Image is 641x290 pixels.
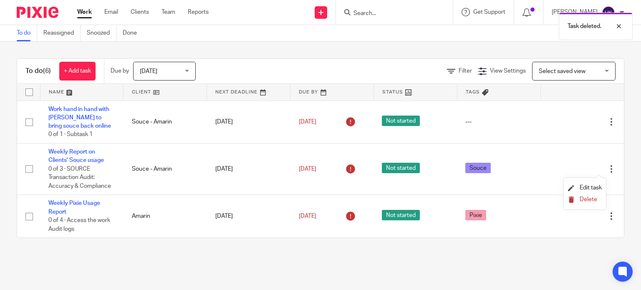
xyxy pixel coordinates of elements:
[188,8,209,16] a: Reports
[48,166,111,189] span: 0 of 3 · SOURCE Transaction Audit: Accuracy & Compliance
[77,8,92,16] a: Work
[59,62,96,81] a: + Add task
[111,67,129,75] p: Due by
[299,119,316,125] span: [DATE]
[123,25,143,41] a: Done
[140,68,157,74] span: [DATE]
[490,68,526,74] span: View Settings
[207,144,290,195] td: [DATE]
[568,197,602,203] button: Delete
[382,163,420,173] span: Not started
[539,68,585,74] span: Select saved view
[25,67,51,76] h1: To do
[43,25,81,41] a: Reassigned
[124,144,207,195] td: Souce - Amarin
[104,8,118,16] a: Email
[17,25,37,41] a: To do
[459,68,472,74] span: Filter
[48,149,104,163] a: Weekly Report on Clients' Souce usage
[48,217,110,232] span: 0 of 4 · Access the work Audit logs
[382,116,420,126] span: Not started
[207,195,290,237] td: [DATE]
[48,200,100,214] a: Weekly Pixie Usage Report
[568,22,601,30] p: Task deleted.
[466,90,480,94] span: Tags
[207,101,290,144] td: [DATE]
[580,185,602,191] span: Edit task
[465,163,491,173] span: Souce
[48,132,93,138] span: 0 of 1 · Subtask 1
[465,210,486,220] span: Pixie
[299,213,316,219] span: [DATE]
[299,166,316,172] span: [DATE]
[43,68,51,74] span: (6)
[124,195,207,237] td: Amarin
[465,118,532,126] div: ---
[162,8,175,16] a: Team
[382,210,420,220] span: Not started
[568,185,602,191] a: Edit task
[17,7,58,18] img: Pixie
[580,197,597,202] span: Delete
[48,106,111,129] a: Work hand in hand with [PERSON_NAME] to bring souce back online
[124,101,207,144] td: Souce - Amarin
[131,8,149,16] a: Clients
[87,25,116,41] a: Snoozed
[602,6,615,19] img: svg%3E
